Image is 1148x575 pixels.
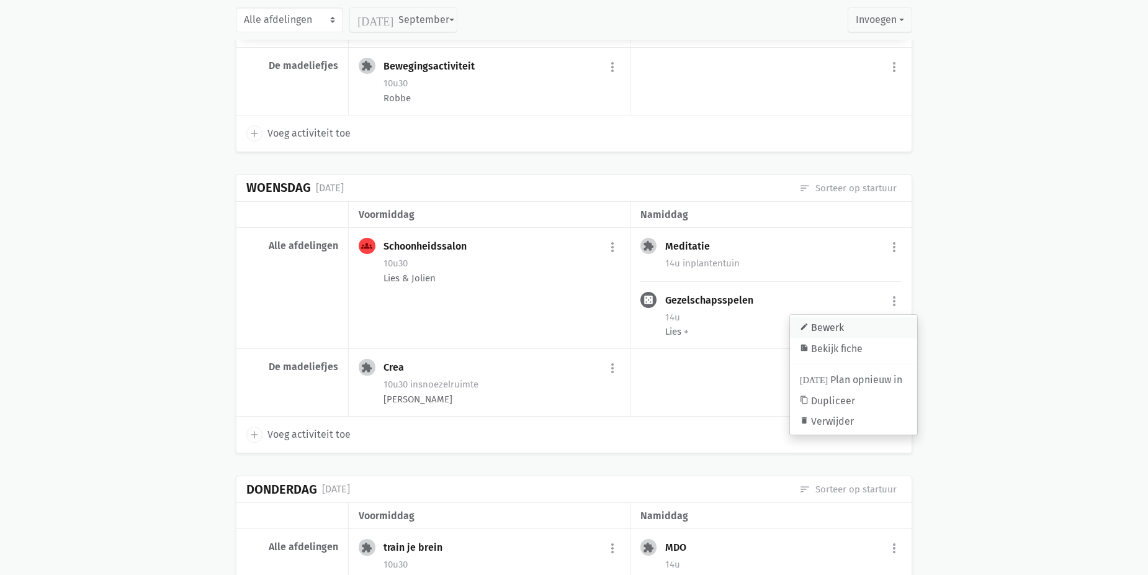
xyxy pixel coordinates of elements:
[665,312,680,323] span: 14u
[246,482,317,497] div: Donderdag
[800,374,828,383] i: [DATE]
[246,361,338,373] div: De madeliefjes
[799,482,897,496] a: Sorteer op startuur
[246,541,338,553] div: Alle afdelingen
[246,240,338,252] div: Alle afdelingen
[359,207,619,223] div: voormiddag
[361,362,372,373] i: extension
[800,322,809,331] i: edit
[683,258,740,269] span: plantentuin
[383,271,619,285] div: Lies & Jolien
[800,343,809,351] i: summarize
[410,379,418,390] span: in
[383,78,408,89] span: 10u30
[643,294,654,306] i: casino
[800,416,809,425] i: delete
[643,542,654,553] i: extension
[383,258,408,269] span: 10u30
[349,7,457,32] button: September
[665,294,763,307] div: Gezelschapsspelen
[665,559,680,570] span: 14u
[249,429,260,440] i: add
[383,60,485,73] div: Bewegingsactiviteit
[361,60,372,71] i: extension
[267,427,351,443] span: Voeg activiteit toe
[357,14,393,25] i: [DATE]
[246,125,351,142] a: add Voeg activiteit toe
[383,379,408,390] span: 10u30
[799,183,810,194] i: sort
[246,427,351,443] a: add Voeg activiteit toe
[246,181,311,195] div: Woensdag
[322,481,350,497] div: [DATE]
[361,542,372,553] i: extension
[267,125,351,142] span: Voeg activiteit toe
[383,361,414,374] div: Crea
[246,60,338,72] div: De madeliefjes
[383,541,452,554] div: train je brein
[799,181,897,195] a: Sorteer op startuur
[790,411,917,432] a: Verwijder
[665,258,680,269] span: 14u
[361,240,372,251] i: groups
[665,325,902,338] div: Lies +
[316,180,344,196] div: [DATE]
[383,392,619,406] div: [PERSON_NAME]
[665,541,696,554] div: MDO
[383,91,619,105] div: Robbe
[800,396,809,404] i: content_copy
[790,391,917,412] a: Dupliceer
[383,559,408,570] span: 10u30
[640,508,902,524] div: namiddag
[848,7,912,32] button: Invoegen
[410,379,478,390] span: snoezelruimte
[683,258,691,269] span: in
[790,369,917,391] a: Plan opnieuw in
[249,128,260,139] i: add
[790,338,917,359] a: Bekijk fiche
[383,240,477,253] div: Schoonheidssalon
[640,207,902,223] div: namiddag
[665,240,720,253] div: Meditatie
[790,317,917,338] a: Bewerk
[799,484,810,495] i: sort
[643,240,654,251] i: extension
[359,508,619,524] div: voormiddag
